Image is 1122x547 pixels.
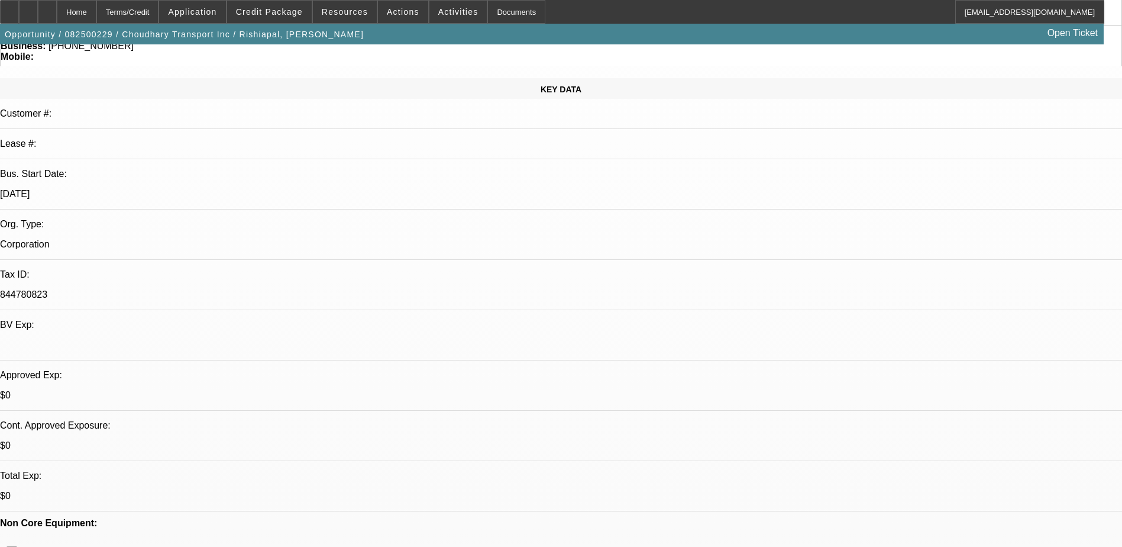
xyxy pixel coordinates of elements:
[313,1,377,23] button: Resources
[322,7,368,17] span: Resources
[387,7,419,17] span: Actions
[1043,23,1102,43] a: Open Ticket
[1,52,34,62] strong: Mobile:
[378,1,428,23] button: Actions
[438,7,478,17] span: Activities
[236,7,303,17] span: Credit Package
[5,30,364,39] span: Opportunity / 082500229 / Choudhary Transport Inc / Rishiapal, [PERSON_NAME]
[429,1,487,23] button: Activities
[541,85,581,94] span: KEY DATA
[227,1,312,23] button: Credit Package
[159,1,225,23] button: Application
[168,7,216,17] span: Application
